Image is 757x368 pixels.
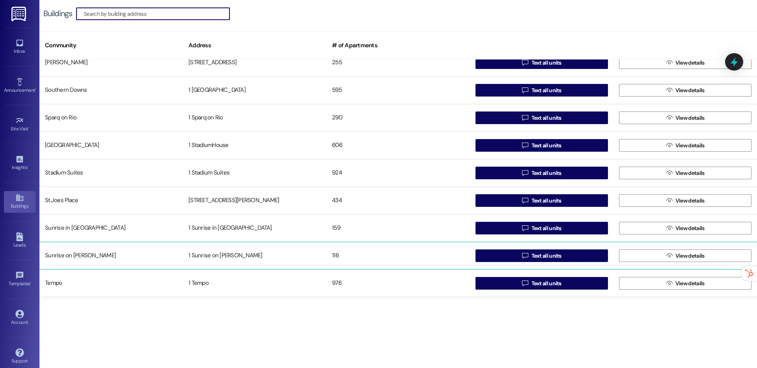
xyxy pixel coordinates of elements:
[531,169,561,177] span: Text all units
[4,346,35,367] a: Support
[183,248,326,264] div: 1 Sunrise on [PERSON_NAME]
[675,224,705,232] span: View details
[183,138,326,153] div: 1 StadiumHouse
[326,165,470,181] div: 924
[666,225,672,231] i: 
[326,275,470,291] div: 976
[39,110,183,126] div: Sparq on Rio
[39,275,183,291] div: Tempo
[531,279,561,288] span: Text all units
[326,248,470,264] div: 116
[666,280,672,286] i: 
[522,170,528,176] i: 
[326,138,470,153] div: 606
[39,138,183,153] div: [GEOGRAPHIC_DATA]
[4,114,35,135] a: Site Visit •
[666,59,672,66] i: 
[619,249,751,262] button: View details
[531,224,561,232] span: Text all units
[475,139,608,152] button: Text all units
[522,142,528,149] i: 
[675,279,705,288] span: View details
[4,191,35,212] a: Buildings
[183,55,326,71] div: [STREET_ADDRESS]
[619,277,751,290] button: View details
[475,194,608,207] button: Text all units
[666,253,672,259] i: 
[4,230,35,251] a: Leads
[522,197,528,204] i: 
[675,59,705,67] span: View details
[531,252,561,260] span: Text all units
[183,82,326,98] div: 1 [GEOGRAPHIC_DATA]
[326,110,470,126] div: 290
[675,141,705,150] span: View details
[183,36,326,55] div: Address
[531,59,561,67] span: Text all units
[4,152,35,174] a: Insights •
[4,307,35,329] a: Account
[619,56,751,69] button: View details
[39,82,183,98] div: Southern Downs
[39,165,183,181] div: Stadium Suites
[522,280,528,286] i: 
[84,8,229,19] input: Search by building address
[619,139,751,152] button: View details
[475,167,608,179] button: Text all units
[666,115,672,121] i: 
[326,36,470,55] div: # of Apartments
[619,194,751,207] button: View details
[531,197,561,205] span: Text all units
[4,36,35,58] a: Inbox
[531,141,561,150] span: Text all units
[522,87,528,93] i: 
[666,197,672,204] i: 
[675,169,705,177] span: View details
[11,7,28,21] img: ResiDesk Logo
[475,112,608,124] button: Text all units
[531,114,561,122] span: Text all units
[619,84,751,97] button: View details
[475,222,608,234] button: Text all units
[475,277,608,290] button: Text all units
[675,86,705,95] span: View details
[531,86,561,95] span: Text all units
[35,86,36,92] span: •
[326,220,470,236] div: 159
[183,165,326,181] div: 1 Stadium Suites
[39,193,183,208] div: St.Joes Place
[522,115,528,121] i: 
[475,84,608,97] button: Text all units
[522,253,528,259] i: 
[675,252,705,260] span: View details
[666,87,672,93] i: 
[39,36,183,55] div: Community
[675,197,705,205] span: View details
[183,193,326,208] div: [STREET_ADDRESS][PERSON_NAME]
[183,110,326,126] div: 1 Sparq on Rio
[183,275,326,291] div: 1 Tempo
[666,170,672,176] i: 
[619,222,751,234] button: View details
[39,220,183,236] div: Sunrise in [GEOGRAPHIC_DATA]
[28,125,30,130] span: •
[326,55,470,71] div: 255
[619,112,751,124] button: View details
[475,56,608,69] button: Text all units
[326,193,470,208] div: 434
[522,59,528,66] i: 
[475,249,608,262] button: Text all units
[619,167,751,179] button: View details
[43,9,72,18] div: Buildings
[39,248,183,264] div: Sunrise on [PERSON_NAME]
[326,82,470,98] div: 595
[675,114,705,122] span: View details
[30,280,32,285] span: •
[4,269,35,290] a: Templates •
[27,164,28,169] span: •
[522,225,528,231] i: 
[666,142,672,149] i: 
[39,55,183,71] div: [PERSON_NAME]
[183,220,326,236] div: 1 Sunrise in [GEOGRAPHIC_DATA]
